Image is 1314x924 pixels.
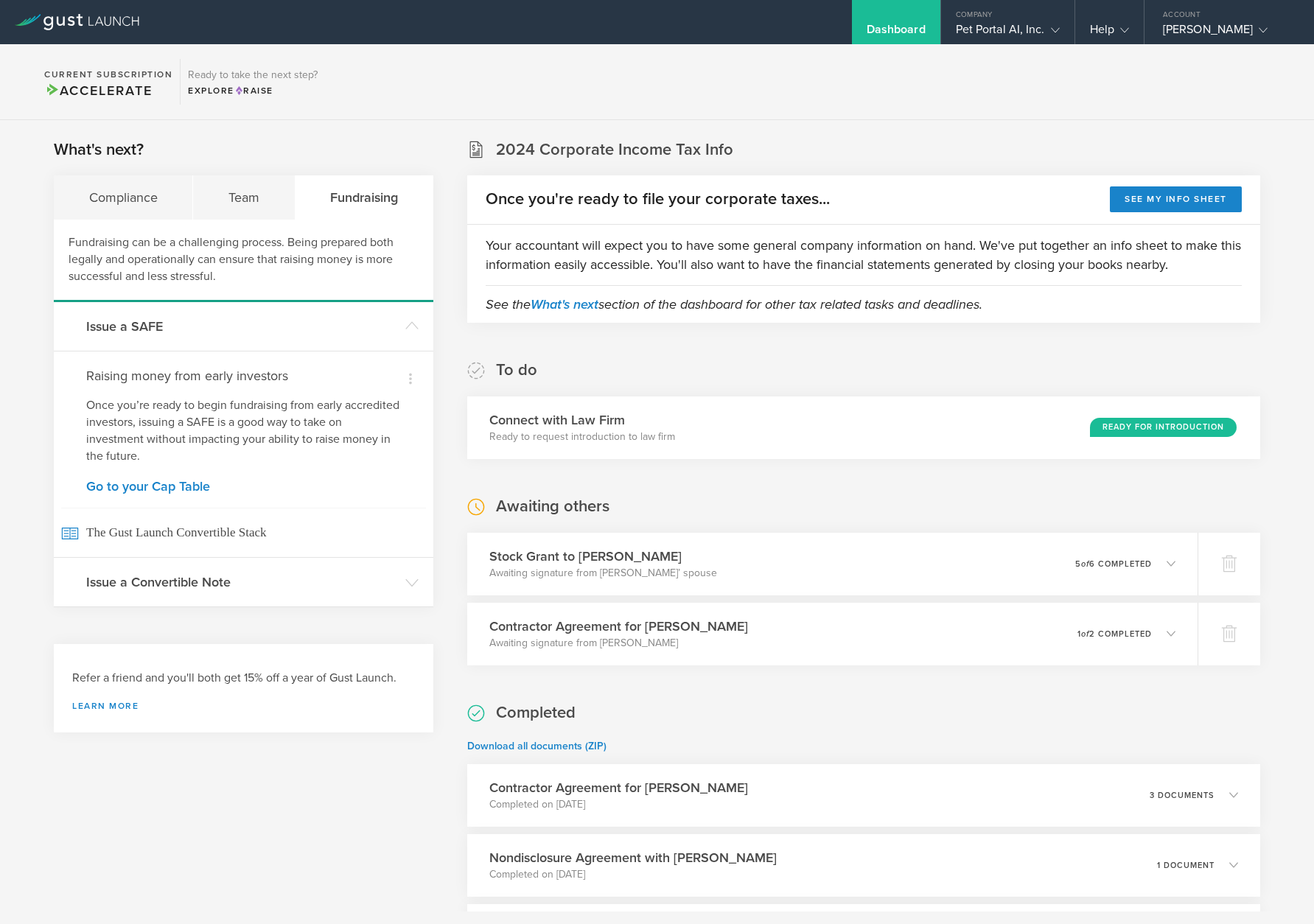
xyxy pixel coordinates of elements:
[496,360,537,381] h2: To do
[86,317,398,336] h3: Issue a SAFE
[1075,560,1152,568] p: 5 6 completed
[1157,861,1215,869] p: 1 document
[180,59,325,105] div: Ready to take the next step?ExploreRaise
[234,85,273,96] span: Raise
[1240,853,1314,924] iframe: Chat Widget
[489,410,675,430] h3: Connect with Law Firm
[489,848,777,867] h3: Nondisclosure Agreement with [PERSON_NAME]
[44,70,172,79] h2: Current Subscription
[188,70,318,80] h3: Ready to take the next step?
[72,701,415,710] a: Learn more
[1150,791,1215,799] p: 3 documents
[1081,559,1089,569] em: of
[54,139,144,161] h2: What's next?
[54,220,433,302] div: Fundraising can be a challenging process. Being prepared both legally and operationally can ensur...
[1090,418,1237,437] div: Ready for Introduction
[86,397,401,465] p: Once you’re ready to begin fundraising from early accredited investors, issuing a SAFE is a good ...
[489,617,748,636] h3: Contractor Agreement for [PERSON_NAME]
[531,296,598,312] a: What's next
[467,740,607,752] a: Download all documents (ZIP)
[496,139,733,161] h2: 2024 Corporate Income Tax Info
[489,867,777,882] p: Completed on [DATE]
[1090,22,1129,44] div: Help
[486,189,830,210] h2: Once you're ready to file your corporate taxes...
[61,508,426,557] span: The Gust Launch Convertible Stack
[489,797,748,812] p: Completed on [DATE]
[496,496,609,517] h2: Awaiting others
[489,430,675,444] p: Ready to request introduction to law firm
[1077,630,1152,638] p: 1 2 completed
[86,480,401,493] a: Go to your Cap Table
[44,83,152,99] span: Accelerate
[486,236,1242,274] p: Your accountant will expect you to have some general company information on hand. We've put toget...
[467,396,1260,459] div: Connect with Law FirmReady to request introduction to law firmReady for Introduction
[489,778,748,797] h3: Contractor Agreement for [PERSON_NAME]
[1081,629,1089,639] em: of
[72,670,415,687] h3: Refer a friend and you'll both get 15% off a year of Gust Launch.
[489,547,717,566] h3: Stock Grant to [PERSON_NAME]
[489,566,717,581] p: Awaiting signature from [PERSON_NAME]’ spouse
[296,175,433,220] div: Fundraising
[1110,186,1242,212] button: See my info sheet
[1163,22,1288,44] div: [PERSON_NAME]
[956,22,1060,44] div: Pet Portal AI, Inc.
[86,573,398,592] h3: Issue a Convertible Note
[496,702,576,724] h2: Completed
[86,366,401,385] h4: Raising money from early investors
[188,84,318,97] div: Explore
[489,636,748,651] p: Awaiting signature from [PERSON_NAME]
[193,175,295,220] div: Team
[54,175,193,220] div: Compliance
[54,508,433,557] a: The Gust Launch Convertible Stack
[486,296,982,312] em: See the section of the dashboard for other tax related tasks and deadlines.
[867,22,926,44] div: Dashboard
